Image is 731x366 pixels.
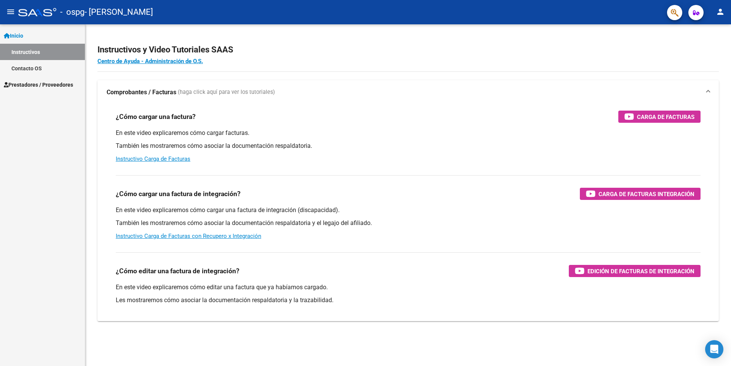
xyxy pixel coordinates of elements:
[97,43,719,57] h2: Instructivos y Video Tutoriales SAAS
[97,105,719,321] div: Comprobantes / Facturas (haga click aquí para ver los tutoriales)
[97,58,203,65] a: Centro de Ayuda - Administración de O.S.
[6,7,15,16] mat-icon: menu
[116,206,701,214] p: En este video explicaremos cómo cargar una factura de integración (discapacidad).
[580,188,701,200] button: Carga de Facturas Integración
[107,88,176,97] strong: Comprobantes / Facturas
[116,283,701,292] p: En este video explicaremos cómo editar una factura que ya habíamos cargado.
[60,4,85,21] span: - ospg
[599,189,694,199] span: Carga de Facturas Integración
[116,129,701,137] p: En este video explicaremos cómo cargar facturas.
[705,340,723,358] div: Open Intercom Messenger
[587,266,694,276] span: Edición de Facturas de integración
[97,80,719,105] mat-expansion-panel-header: Comprobantes / Facturas (haga click aquí para ver los tutoriales)
[116,219,701,227] p: También les mostraremos cómo asociar la documentación respaldatoria y el legajo del afiliado.
[637,112,694,122] span: Carga de Facturas
[4,81,73,89] span: Prestadores / Proveedores
[116,233,261,239] a: Instructivo Carga de Facturas con Recupero x Integración
[116,142,701,150] p: También les mostraremos cómo asociar la documentación respaldatoria.
[569,265,701,277] button: Edición de Facturas de integración
[4,32,23,40] span: Inicio
[178,88,275,97] span: (haga click aquí para ver los tutoriales)
[116,266,239,276] h3: ¿Cómo editar una factura de integración?
[116,111,196,122] h3: ¿Cómo cargar una factura?
[716,7,725,16] mat-icon: person
[116,189,241,199] h3: ¿Cómo cargar una factura de integración?
[116,296,701,304] p: Les mostraremos cómo asociar la documentación respaldatoria y la trazabilidad.
[618,111,701,123] button: Carga de Facturas
[85,4,153,21] span: - [PERSON_NAME]
[116,155,190,162] a: Instructivo Carga de Facturas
